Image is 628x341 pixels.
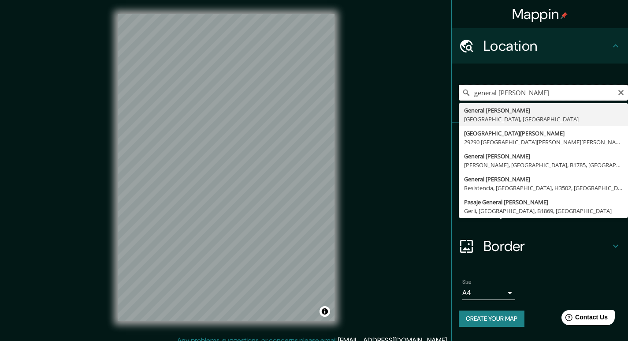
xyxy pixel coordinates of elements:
[118,14,334,321] canvas: Map
[452,28,628,64] div: Location
[550,307,618,331] iframe: Help widget launcher
[464,175,623,184] div: General [PERSON_NAME]
[452,229,628,264] div: Border
[464,152,623,161] div: General [PERSON_NAME]
[452,193,628,229] div: Layout
[464,161,623,169] div: [PERSON_NAME], [GEOGRAPHIC_DATA], B1785, [GEOGRAPHIC_DATA]
[459,311,524,327] button: Create your map
[462,278,472,286] label: Size
[464,106,623,115] div: General [PERSON_NAME]
[320,306,330,317] button: Toggle attribution
[483,37,610,55] h4: Location
[483,237,610,255] h4: Border
[464,138,623,146] div: 29290 [GEOGRAPHIC_DATA][PERSON_NAME][PERSON_NAME], [GEOGRAPHIC_DATA], [GEOGRAPHIC_DATA]
[464,198,623,206] div: Pasaje General [PERSON_NAME]
[561,12,568,19] img: pin-icon.png
[512,5,568,23] h4: Mappin
[462,286,515,300] div: A4
[483,202,610,220] h4: Layout
[464,129,623,138] div: [GEOGRAPHIC_DATA][PERSON_NAME]
[464,184,623,192] div: Resistencia, [GEOGRAPHIC_DATA], H3502, [GEOGRAPHIC_DATA]
[464,115,623,124] div: [GEOGRAPHIC_DATA], [GEOGRAPHIC_DATA]
[452,158,628,193] div: Style
[452,123,628,158] div: Pins
[617,88,624,96] button: Clear
[459,85,628,101] input: Pick your city or area
[464,206,623,215] div: Gerli, [GEOGRAPHIC_DATA], B1869, [GEOGRAPHIC_DATA]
